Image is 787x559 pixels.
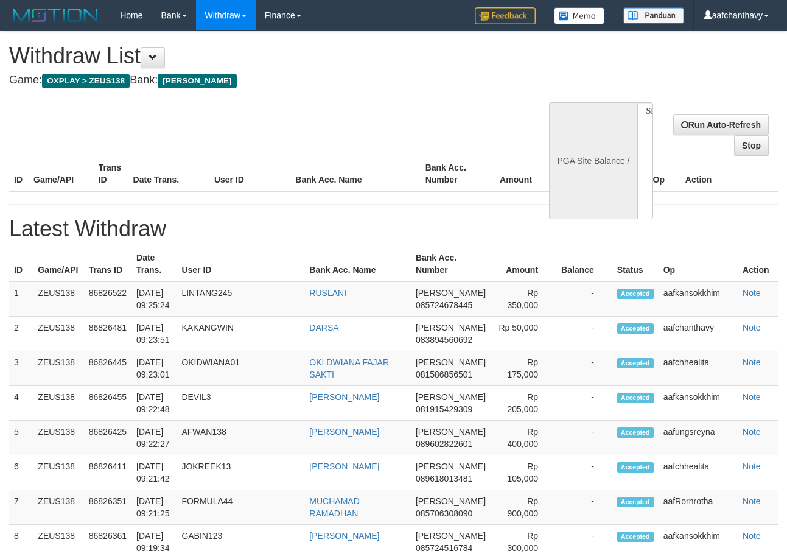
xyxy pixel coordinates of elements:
[416,474,472,483] span: 089618013481
[84,351,131,386] td: 86826445
[304,247,411,281] th: Bank Acc. Name
[491,421,556,455] td: Rp 400,000
[131,421,177,455] td: [DATE] 09:22:27
[743,392,761,402] a: Note
[659,386,738,421] td: aafkansokkhim
[743,323,761,332] a: Note
[491,490,556,525] td: Rp 900,000
[33,351,83,386] td: ZEUS138
[556,281,612,317] td: -
[743,357,761,367] a: Note
[659,281,738,317] td: aafkansokkhim
[84,386,131,421] td: 86826455
[9,490,33,525] td: 7
[42,74,130,88] span: OXPLAY > ZEUS138
[556,490,612,525] td: -
[680,156,778,191] th: Action
[94,156,128,191] th: Trans ID
[617,532,654,542] span: Accepted
[743,427,761,437] a: Note
[416,404,472,414] span: 081915429309
[648,156,680,191] th: Op
[556,247,612,281] th: Balance
[84,247,131,281] th: Trans ID
[84,317,131,351] td: 86826481
[9,44,512,68] h1: Withdraw List
[491,351,556,386] td: Rp 175,000
[556,351,612,386] td: -
[556,455,612,490] td: -
[309,462,379,471] a: [PERSON_NAME]
[131,281,177,317] td: [DATE] 09:25:24
[659,351,738,386] td: aafchhealita
[9,247,33,281] th: ID
[33,386,83,421] td: ZEUS138
[491,455,556,490] td: Rp 105,000
[617,358,654,368] span: Accepted
[416,427,486,437] span: [PERSON_NAME]
[177,281,304,317] td: LINTANG245
[9,217,778,241] h1: Latest Withdraw
[84,490,131,525] td: 86826351
[9,421,33,455] td: 5
[416,323,486,332] span: [PERSON_NAME]
[309,531,379,541] a: [PERSON_NAME]
[659,247,738,281] th: Op
[9,74,512,86] h4: Game: Bank:
[734,135,769,156] a: Stop
[9,281,33,317] td: 1
[491,386,556,421] td: Rp 205,000
[743,531,761,541] a: Note
[131,386,177,421] td: [DATE] 09:22:48
[623,7,684,24] img: panduan.png
[131,317,177,351] td: [DATE] 09:23:51
[491,281,556,317] td: Rp 350,000
[475,7,536,24] img: Feedback.jpg
[556,421,612,455] td: -
[177,386,304,421] td: DEVIL3
[617,323,654,334] span: Accepted
[617,289,654,299] span: Accepted
[612,247,659,281] th: Status
[416,300,472,310] span: 085724678445
[743,288,761,298] a: Note
[416,508,472,518] span: 085706308090
[491,247,556,281] th: Amount
[309,323,338,332] a: DARSA
[556,386,612,421] td: -
[131,351,177,386] td: [DATE] 09:23:01
[411,247,491,281] th: Bank Acc. Number
[309,427,379,437] a: [PERSON_NAME]
[131,490,177,525] td: [DATE] 09:21:25
[9,6,102,24] img: MOTION_logo.png
[9,386,33,421] td: 4
[416,543,472,553] span: 085724516784
[617,497,654,507] span: Accepted
[33,247,83,281] th: Game/API
[33,317,83,351] td: ZEUS138
[177,351,304,386] td: OKIDWIANA01
[131,247,177,281] th: Date Trans.
[309,288,346,298] a: RUSLANI
[659,421,738,455] td: aafungsreyna
[158,74,236,88] span: [PERSON_NAME]
[659,455,738,490] td: aafchhealita
[617,393,654,403] span: Accepted
[617,427,654,438] span: Accepted
[673,114,769,135] a: Run Auto-Refresh
[416,462,486,471] span: [PERSON_NAME]
[416,335,472,345] span: 083894560692
[743,496,761,506] a: Note
[33,421,83,455] td: ZEUS138
[84,281,131,317] td: 86826522
[491,317,556,351] td: Rp 50,000
[177,317,304,351] td: KAKANGWIN
[416,439,472,449] span: 089602822601
[9,351,33,386] td: 3
[290,156,420,191] th: Bank Acc. Name
[33,490,83,525] td: ZEUS138
[177,490,304,525] td: FORMULA44
[29,156,94,191] th: Game/API
[485,156,550,191] th: Amount
[33,281,83,317] td: ZEUS138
